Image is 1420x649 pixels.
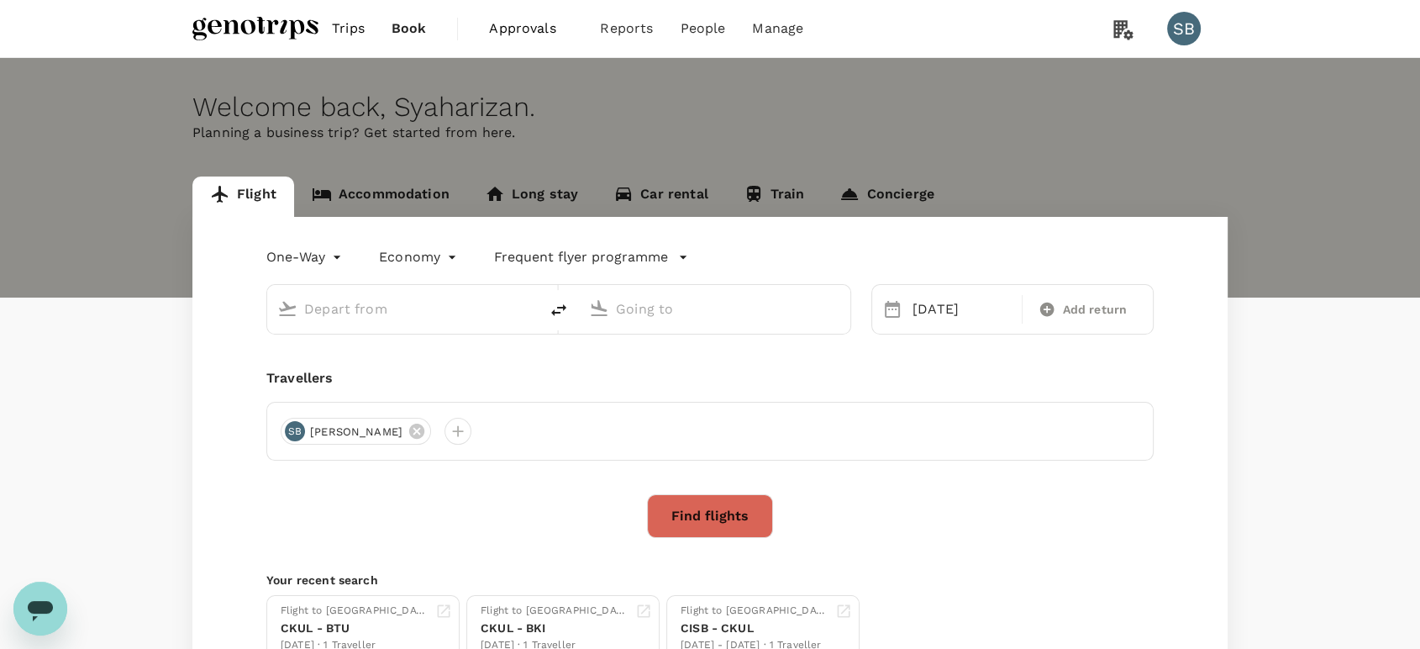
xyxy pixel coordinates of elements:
[266,572,1154,588] p: Your recent search
[294,177,467,217] a: Accommodation
[906,293,1018,326] div: [DATE]
[285,421,305,441] div: SB
[752,18,803,39] span: Manage
[1062,301,1127,319] span: Add return
[379,244,460,271] div: Economy
[392,18,427,39] span: Book
[489,18,573,39] span: Approvals
[539,290,579,330] button: delete
[332,18,365,39] span: Trips
[680,18,725,39] span: People
[616,296,815,322] input: Going to
[481,620,628,637] div: CKUL - BKI
[596,177,726,217] a: Car rental
[192,177,294,217] a: Flight
[822,177,951,217] a: Concierge
[600,18,653,39] span: Reports
[304,296,503,322] input: Depart from
[266,244,345,271] div: One-Way
[494,247,668,267] p: Frequent flyer programme
[192,92,1228,123] div: Welcome back , Syaharizan .
[192,10,318,47] img: Genotrips - ALL
[13,582,67,636] iframe: Button to launch messaging window
[1167,12,1201,45] div: SB
[281,603,429,620] div: Flight to [GEOGRAPHIC_DATA]
[266,368,1154,388] div: Travellers
[192,123,1228,143] p: Planning a business trip? Get started from here.
[681,603,828,620] div: Flight to [GEOGRAPHIC_DATA]
[681,620,828,637] div: CISB - CKUL
[300,424,413,441] span: [PERSON_NAME]
[467,177,596,217] a: Long stay
[839,307,842,310] button: Open
[726,177,823,217] a: Train
[527,307,530,310] button: Open
[281,620,429,637] div: CKUL - BTU
[494,247,688,267] button: Frequent flyer programme
[481,603,628,620] div: Flight to [GEOGRAPHIC_DATA]
[281,418,431,445] div: SB[PERSON_NAME]
[647,494,773,538] button: Find flights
